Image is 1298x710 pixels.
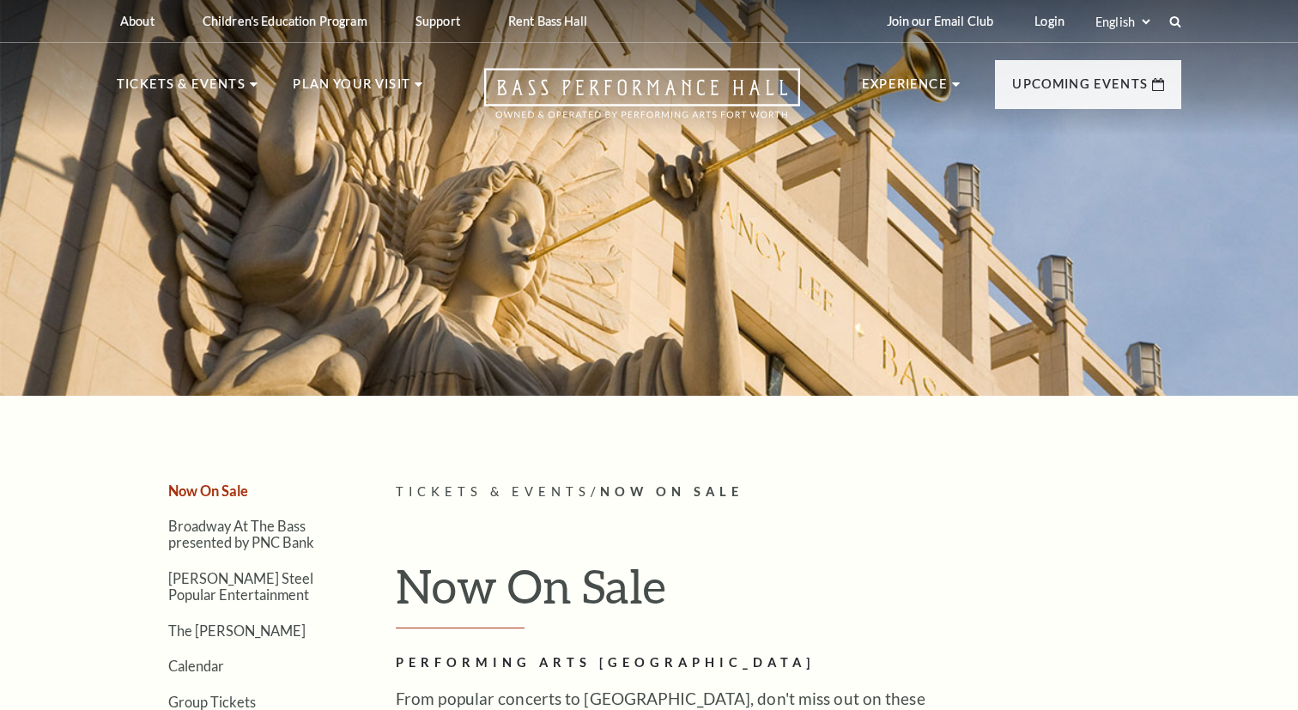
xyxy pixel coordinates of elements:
[120,14,155,28] p: About
[396,484,591,499] span: Tickets & Events
[600,484,743,499] span: Now On Sale
[117,74,246,105] p: Tickets & Events
[168,482,248,499] a: Now On Sale
[168,622,306,639] a: The [PERSON_NAME]
[508,14,587,28] p: Rent Bass Hall
[168,570,313,603] a: [PERSON_NAME] Steel Popular Entertainment
[168,658,224,674] a: Calendar
[203,14,367,28] p: Children's Education Program
[168,518,314,550] a: Broadway At The Bass presented by PNC Bank
[396,558,1181,628] h1: Now On Sale
[415,14,460,28] p: Support
[168,694,256,710] a: Group Tickets
[862,74,948,105] p: Experience
[1012,74,1148,105] p: Upcoming Events
[396,482,1181,503] p: /
[293,74,410,105] p: Plan Your Visit
[396,652,954,674] h2: Performing Arts [GEOGRAPHIC_DATA]
[1092,14,1153,30] select: Select:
